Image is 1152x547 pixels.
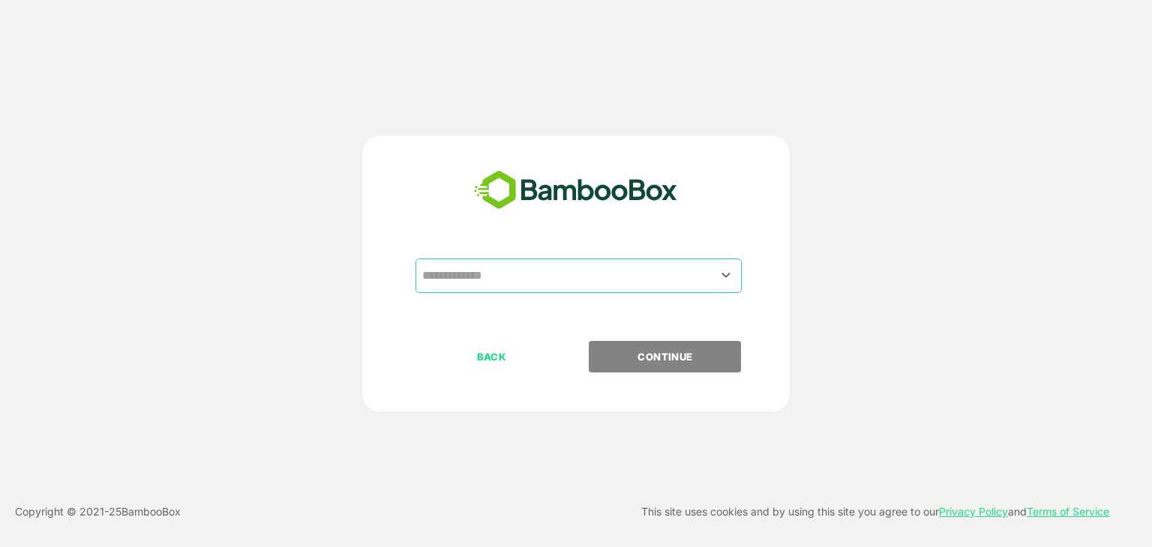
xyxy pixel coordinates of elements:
p: Copyright © 2021- 25 BambooBox [15,503,181,521]
p: This site uses cookies and by using this site you agree to our and [641,503,1109,521]
img: bamboobox [466,166,685,215]
p: CONTINUE [590,348,740,365]
a: Terms of Service [1027,505,1109,518]
button: CONTINUE [589,341,741,372]
button: BACK [415,341,568,372]
p: BACK [417,348,567,365]
a: Privacy Policy [939,505,1008,518]
button: Open [716,265,736,285]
